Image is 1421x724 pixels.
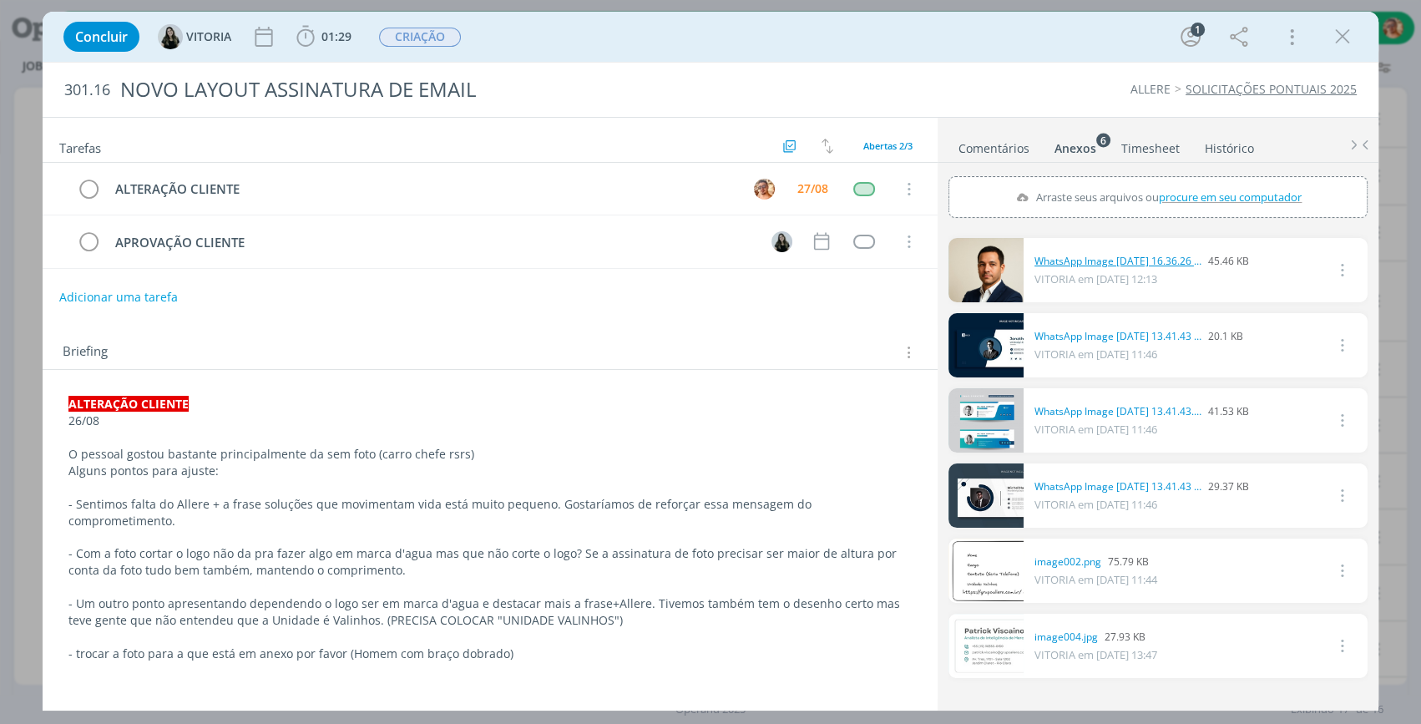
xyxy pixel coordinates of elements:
[1130,81,1171,97] a: ALLERE
[186,31,231,43] span: VITORIA
[1054,140,1096,157] div: Anexos
[1034,630,1098,645] a: image004.jpg
[114,69,812,110] div: NOVO LAYOUT ASSINATURA DE EMAIL
[68,595,912,629] p: - Um outro ponto apresentando dependendo o logo ser em marca d'agua e destacar mais a frase+Aller...
[321,28,351,44] span: 01:29
[771,231,792,252] img: V
[64,81,110,99] span: 301.16
[68,446,912,463] p: O pessoal gostou bastante principalmente da sem foto (carro chefe rsrs)
[751,176,776,201] button: V
[1034,554,1101,570] a: image002.png
[769,229,794,254] button: V
[1096,133,1110,147] sup: 6
[1204,133,1255,157] a: Histórico
[63,22,139,52] button: Concluir
[158,24,231,49] button: VVITORIA
[1034,422,1157,437] span: VITORIA em [DATE] 11:46
[68,463,912,479] p: Alguns pontos para ajuste:
[1034,347,1157,362] span: VITORIA em [DATE] 11:46
[863,139,913,152] span: Abertas 2/3
[1034,254,1201,269] a: WhatsApp Image [DATE] 16.36.26 (1).jpeg
[108,179,738,200] div: ALTERAÇÃO CLIENTE
[1034,329,1243,344] div: 20.1 KB
[1034,647,1157,662] span: VITORIA em [DATE] 13:47
[378,27,462,48] button: CRIAÇÃO
[1186,81,1357,97] a: SOLICITAÇÕES PONTUAIS 2025
[1034,404,1201,419] a: WhatsApp Image [DATE] 13.41.43.jpeg
[1034,554,1157,570] div: 75.79 KB
[379,28,461,47] span: CRIAÇÃO
[1159,190,1302,205] span: procure em seu computador
[58,282,179,312] button: Adicionar uma tarefa
[158,24,183,49] img: V
[108,232,756,253] div: APROVAÇÃO CLIENTE
[958,133,1030,157] a: Comentários
[68,496,912,529] p: - Sentimos falta do Allere + a frase soluções que movimentam vida está muito pequeno. Gostaríamos...
[1120,133,1181,157] a: Timesheet
[68,646,912,662] p: - trocar a foto para a que está em anexo por favor (Homem com braço dobrado)
[822,139,833,154] img: arrow-down-up.svg
[1177,23,1204,50] button: 1
[1034,479,1249,494] div: 29.37 KB
[754,179,775,200] img: V
[1034,329,1201,344] a: WhatsApp Image [DATE] 13.41.43 (2).jpeg
[1034,404,1249,419] div: 41.53 KB
[68,396,189,412] strong: ALTERAÇÃO CLIENTE
[1034,572,1157,587] span: VITORIA em [DATE] 11:44
[1009,186,1307,208] label: Arraste seus arquivos ou
[75,30,128,43] span: Concluir
[63,342,108,363] span: Briefing
[1034,479,1201,494] a: WhatsApp Image [DATE] 13.41.43 (1).jpeg
[797,183,828,195] div: 27/08
[1034,271,1157,286] span: VITORIA em [DATE] 12:13
[292,23,356,50] button: 01:29
[1191,23,1205,37] div: 1
[59,136,101,156] span: Tarefas
[68,545,912,579] p: - Com a foto cortar o logo não da pra fazer algo em marca d'agua mas que não corte o logo? Se a a...
[1034,497,1157,512] span: VITORIA em [DATE] 11:46
[1034,630,1157,645] div: 27.93 KB
[68,413,912,429] p: 26/08
[1034,254,1249,269] div: 45.46 KB
[43,12,1378,711] div: dialog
